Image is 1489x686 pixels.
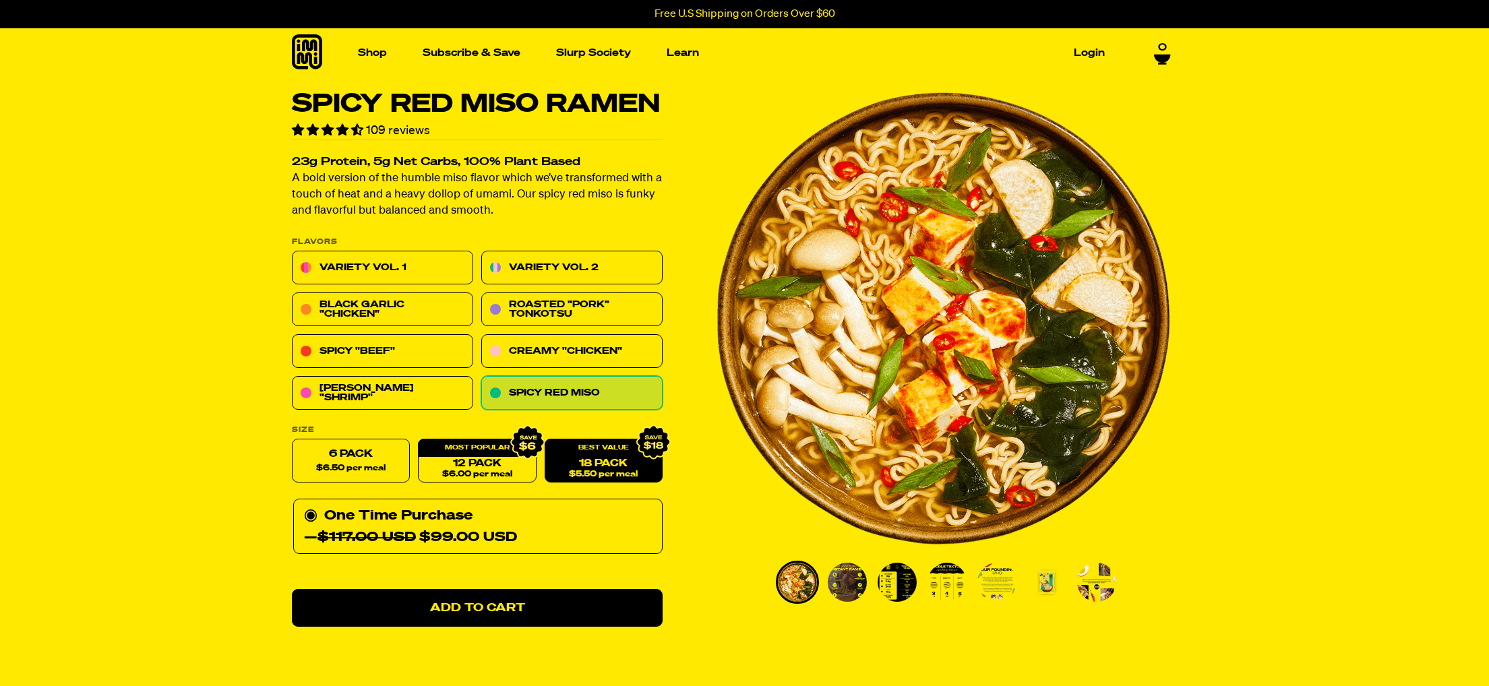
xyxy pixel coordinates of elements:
li: Go to slide 2 [826,561,869,604]
a: [PERSON_NAME] "Shrimp" [292,377,473,410]
p: A bold version of the humble miso flavor which we’ve transformed with a touch of heat and a heavy... [292,171,663,220]
h2: 23g Protein, 5g Net Carbs, 100% Plant Based [292,157,663,168]
a: 0 [1154,37,1171,60]
label: 6 Pack [292,439,410,483]
span: $5.50 per meal [569,470,638,479]
span: 0 [1158,37,1167,49]
del: $117.00 USD [317,531,416,544]
img: Spicy Red Miso Ramen [1077,563,1116,602]
span: 109 reviews [366,125,430,137]
p: Free U.S Shipping on Orders Over $60 [655,8,835,20]
span: $6.00 per meal [442,470,512,479]
a: Variety Vol. 2 [481,251,663,285]
nav: Main navigation [353,28,1110,77]
span: 4.73 stars [292,125,366,137]
li: Go to slide 7 [1075,561,1118,604]
a: Subscribe & Save [417,42,526,63]
img: Spicy Red Miso Ramen [928,563,967,602]
img: Spicy Red Miso Ramen [977,563,1016,602]
a: Spicy "Beef" [292,335,473,369]
a: Login [1068,42,1110,63]
img: Spicy Red Miso Ramen [778,563,817,602]
img: Spicy Red Miso Ramen [828,563,867,602]
li: Go to slide 5 [975,561,1019,604]
span: $6.50 per meal [316,464,386,473]
a: Spicy Red Miso [481,377,663,410]
a: Black Garlic "Chicken" [292,293,473,327]
img: Spicy Red Miso Ramen [878,563,917,602]
img: Spicy Red Miso Ramen [717,92,1170,544]
li: 1 of 7 [717,92,1170,544]
a: Variety Vol. 1 [292,251,473,285]
label: Size [292,427,663,434]
a: Add to Cart [292,590,663,627]
a: Shop [353,42,392,63]
a: Slurp Society [551,42,636,63]
iframe: Marketing Popup [7,624,142,679]
a: Creamy "Chicken" [481,335,663,369]
p: Flavors [292,239,663,246]
span: — $99.00 USD [304,527,517,549]
div: PDP main carousel [717,92,1170,544]
a: 18 Pack$5.50 per meal [544,439,662,483]
img: Spicy Red Miso Ramen [1027,563,1066,602]
li: Go to slide 4 [925,561,969,604]
div: One Time Purchase [293,499,663,555]
a: Learn [661,42,704,63]
span: Add to Cart [429,602,524,614]
li: Go to slide 1 [776,561,819,604]
a: 12 Pack$6.00 per meal [418,439,536,483]
div: PDP main carousel thumbnails [717,561,1170,604]
h1: Spicy Red Miso Ramen [292,92,663,117]
a: Roasted "Pork" Tonkotsu [481,293,663,327]
li: Go to slide 6 [1025,561,1068,604]
li: Go to slide 3 [876,561,919,604]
